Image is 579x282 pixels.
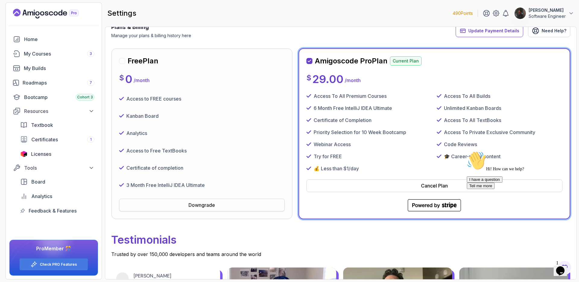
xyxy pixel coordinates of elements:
[119,199,285,211] button: Downgrade
[453,10,473,16] p: 490 Points
[126,147,187,154] p: Access to Free TextBooks
[188,201,215,209] div: Downgrade
[134,77,150,84] p: / month
[2,2,111,40] div: 👋Hi! How can we help?I have a questionTell me more
[23,79,94,86] div: Roadmaps
[444,104,501,112] p: Unlimited Kanban Boards
[314,129,406,136] p: Priority Selection for 10 Week Bootcamp
[444,129,535,136] p: Access To Private Exclusive Community
[19,258,88,271] button: Check PRO Features
[125,73,132,85] p: 0
[314,117,372,124] p: Certificate of Completion
[31,121,53,129] span: Textbook
[17,205,98,217] a: feedback
[17,148,98,160] a: licenses
[31,193,52,200] span: Analytics
[29,207,77,214] span: Feedback & Features
[2,18,60,23] span: Hi! How can we help?
[444,92,490,100] p: Access To All Builds
[24,65,94,72] div: My Builds
[111,33,191,39] p: Manage your plans & billing history here
[31,150,51,158] span: Licenses
[126,130,147,137] p: Analytics
[17,133,98,146] a: certificates
[542,28,566,34] span: Need Help?
[31,136,58,143] span: Certificates
[444,153,501,160] p: 🎓 Career-ready content
[13,9,93,18] a: Landing page
[9,91,98,103] a: bootcamp
[9,33,98,45] a: home
[306,179,562,192] button: Cancel Plan
[90,51,92,56] span: 3
[554,258,573,276] iframe: chat widget
[315,56,388,66] h2: Amigoscode Pro Plan
[24,164,94,171] div: Tools
[314,165,359,172] p: 💰 Less than $1/day
[90,80,92,85] span: 7
[314,104,392,112] p: 6 Month Free IntelliJ IDEA Ultimate
[119,73,124,83] p: $
[9,162,98,173] button: Tools
[421,182,448,189] div: Cancel Plan
[111,251,570,258] p: Trusted by over 150,000 developers and teams around the world
[126,95,181,102] p: Access to FREE courses
[24,50,94,57] div: My Courses
[2,28,38,34] button: I have a question
[444,117,501,124] p: Access To All TextBooks
[444,141,477,148] p: Code Reviews
[134,273,210,279] div: [PERSON_NAME]
[314,141,351,148] p: Webinar Access
[390,56,422,66] p: Current Plan
[126,181,205,189] p: 3 Month Free IntelliJ IDEA Ultimate
[20,151,27,157] img: jetbrains icon
[90,137,92,142] span: 1
[17,190,98,202] a: analytics
[40,262,77,267] a: Check PRO Features
[9,62,98,74] a: builds
[128,56,158,66] h2: Free Plan
[456,24,523,37] button: Update Payment Details
[2,2,22,22] img: :wave:
[529,7,566,13] p: [PERSON_NAME]
[528,24,570,37] a: Need Help?
[9,106,98,117] button: Resources
[111,229,570,251] p: Testimonials
[314,92,387,100] p: Access To All Premium Courses
[77,95,93,100] span: Cohort 3
[126,112,159,120] p: Kanban Board
[9,48,98,60] a: courses
[314,153,342,160] p: Try for FREE
[468,28,519,34] span: Update Payment Details
[107,8,136,18] h2: settings
[2,34,30,40] button: Tell me more
[24,94,94,101] div: Bootcamp
[24,36,94,43] div: Home
[514,7,574,19] button: user profile image[PERSON_NAME]Software Engineer
[529,13,566,19] p: Software Engineer
[24,107,94,115] div: Resources
[306,73,311,83] p: $
[126,164,183,171] p: Certificate of completion
[312,73,343,85] p: 29.00
[17,119,98,131] a: textbook
[514,8,526,19] img: user profile image
[31,178,45,185] span: Board
[17,176,98,188] a: board
[9,77,98,89] a: roadmaps
[111,23,191,31] h3: Plans & Billing
[345,77,361,84] p: / month
[464,149,573,255] iframe: chat widget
